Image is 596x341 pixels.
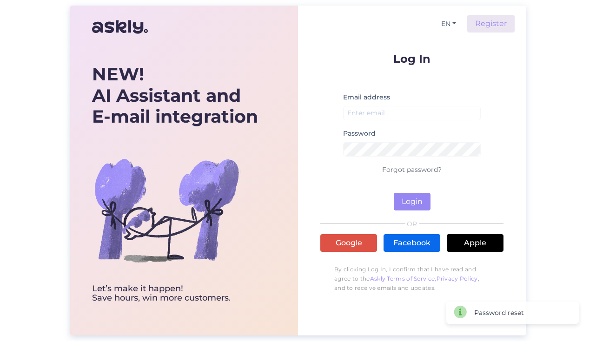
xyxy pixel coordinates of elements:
a: Privacy Policy [437,275,478,282]
a: Apple [447,234,503,252]
p: Log In [320,53,503,65]
a: Register [467,15,515,33]
a: Askly Terms of Service [370,275,435,282]
button: Login [394,193,430,210]
a: Google [320,234,377,252]
a: Forgot password? [382,165,442,174]
img: bg-askly [92,136,241,284]
button: EN [437,17,460,31]
p: By clicking Log In, I confirm that I have read and agree to the , , and to receive emails and upd... [320,260,503,297]
img: Askly [92,16,148,38]
label: Password [343,129,376,138]
b: NEW! [92,63,144,85]
a: Facebook [384,234,440,252]
input: Enter email [343,106,481,120]
label: Email address [343,92,390,102]
div: AI Assistant and E-mail integration [92,64,258,127]
div: Password reset [474,308,524,318]
div: Let’s make it happen! Save hours, win more customers. [92,284,258,303]
span: OR [405,221,419,227]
